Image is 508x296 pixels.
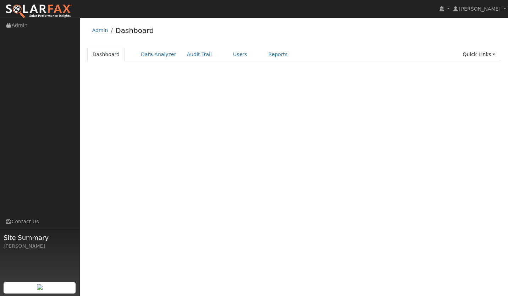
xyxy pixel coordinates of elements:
[4,242,76,250] div: [PERSON_NAME]
[115,26,154,35] a: Dashboard
[136,48,182,61] a: Data Analyzer
[4,233,76,242] span: Site Summary
[182,48,217,61] a: Audit Trail
[5,4,72,19] img: SolarFax
[457,48,501,61] a: Quick Links
[263,48,293,61] a: Reports
[37,284,43,290] img: retrieve
[459,6,501,12] span: [PERSON_NAME]
[87,48,125,61] a: Dashboard
[92,27,108,33] a: Admin
[228,48,253,61] a: Users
